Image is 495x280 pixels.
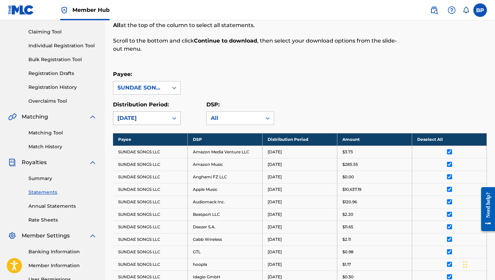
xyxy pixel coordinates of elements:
[188,196,263,208] td: Audiomack Inc.
[445,3,458,17] div: Help
[113,208,188,221] td: SUNDAE SONGS LLC
[113,221,188,233] td: SUNDAE SONGS LLC
[72,6,110,14] span: Member Hub
[113,13,401,29] p: In the Select column, check the box(es) for any statements you would like to download or click at...
[28,262,97,269] a: Member Information
[342,224,353,230] p: $11.65
[113,37,401,53] p: Scroll to the bottom and click , then select your download options from the slide-out menu.
[342,261,351,268] p: $1.17
[28,70,97,77] a: Registration Drafts
[8,232,16,240] img: Member Settings
[263,133,337,146] th: Distribution Period
[28,98,97,105] a: Overclaims Tool
[263,246,337,258] td: [DATE]
[263,208,337,221] td: [DATE]
[113,158,188,171] td: SUNDAE SONGS LLC
[117,114,164,122] div: [DATE]
[188,133,263,146] th: DSP
[28,143,97,150] a: Match History
[113,101,169,108] label: Distribution Period:
[28,217,97,224] a: Rate Sheets
[28,189,97,196] a: Statements
[206,101,220,108] label: DSP:
[28,42,97,49] a: Individual Registration Tool
[263,196,337,208] td: [DATE]
[263,146,337,158] td: [DATE]
[89,158,97,167] img: expand
[430,6,438,14] img: search
[342,161,358,168] p: $285.55
[211,114,257,122] div: All
[448,6,456,14] img: help
[188,208,263,221] td: Beatport LLC
[8,158,16,167] img: Royalties
[473,3,487,17] div: User Menu
[22,232,70,240] span: Member Settings
[263,171,337,183] td: [DATE]
[188,183,263,196] td: Apple Music
[342,274,354,280] p: $0.30
[28,175,97,182] a: Summary
[113,146,188,158] td: SUNDAE SONGS LLC
[263,183,337,196] td: [DATE]
[342,199,357,205] p: $120.96
[188,158,263,171] td: Amazon Music
[22,158,47,167] span: Royalties
[427,3,441,17] a: Public Search
[28,56,97,63] a: Bulk Registration Tool
[113,133,188,146] th: Payee
[337,133,412,146] th: Amount
[89,232,97,240] img: expand
[28,248,97,255] a: Banking Information
[113,171,188,183] td: SUNDAE SONGS LLC
[342,249,354,255] p: $0.98
[113,183,188,196] td: SUNDAE SONGS LLC
[194,37,257,44] strong: Continue to download
[476,185,495,234] iframe: Resource Center
[463,7,469,14] div: Notifications
[463,254,467,275] div: Drag
[113,246,188,258] td: SUNDAE SONGS LLC
[263,258,337,271] td: [DATE]
[188,233,263,246] td: Gabb Wireless
[342,236,351,243] p: $2.11
[113,71,132,77] label: Payee:
[28,28,97,35] a: Claiming Tool
[28,129,97,136] a: Matching Tool
[89,113,97,121] img: expand
[188,171,263,183] td: Anghami FZ LLC
[8,113,17,121] img: Matching
[113,233,188,246] td: SUNDAE SONGS LLC
[342,186,361,193] p: $10,637.19
[28,203,97,210] a: Annual Statements
[342,174,354,180] p: $0.00
[461,248,495,280] iframe: Chat Widget
[22,113,48,121] span: Matching
[113,258,188,271] td: SUNDAE SONGS LLC
[113,196,188,208] td: SUNDAE SONGS LLC
[28,84,97,91] a: Registration History
[188,246,263,258] td: GTL
[188,146,263,158] td: Amazon Media Venture LLC
[263,158,337,171] td: [DATE]
[342,149,353,155] p: $3.73
[8,5,34,15] img: MLC Logo
[263,233,337,246] td: [DATE]
[188,221,263,233] td: Deezer S.A.
[412,133,487,146] th: Deselect All
[342,211,353,218] p: $2.20
[60,6,68,14] img: Top Rightsholder
[263,221,337,233] td: [DATE]
[188,258,263,271] td: hoopla
[117,84,164,92] div: SUNDAE SONGS LLC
